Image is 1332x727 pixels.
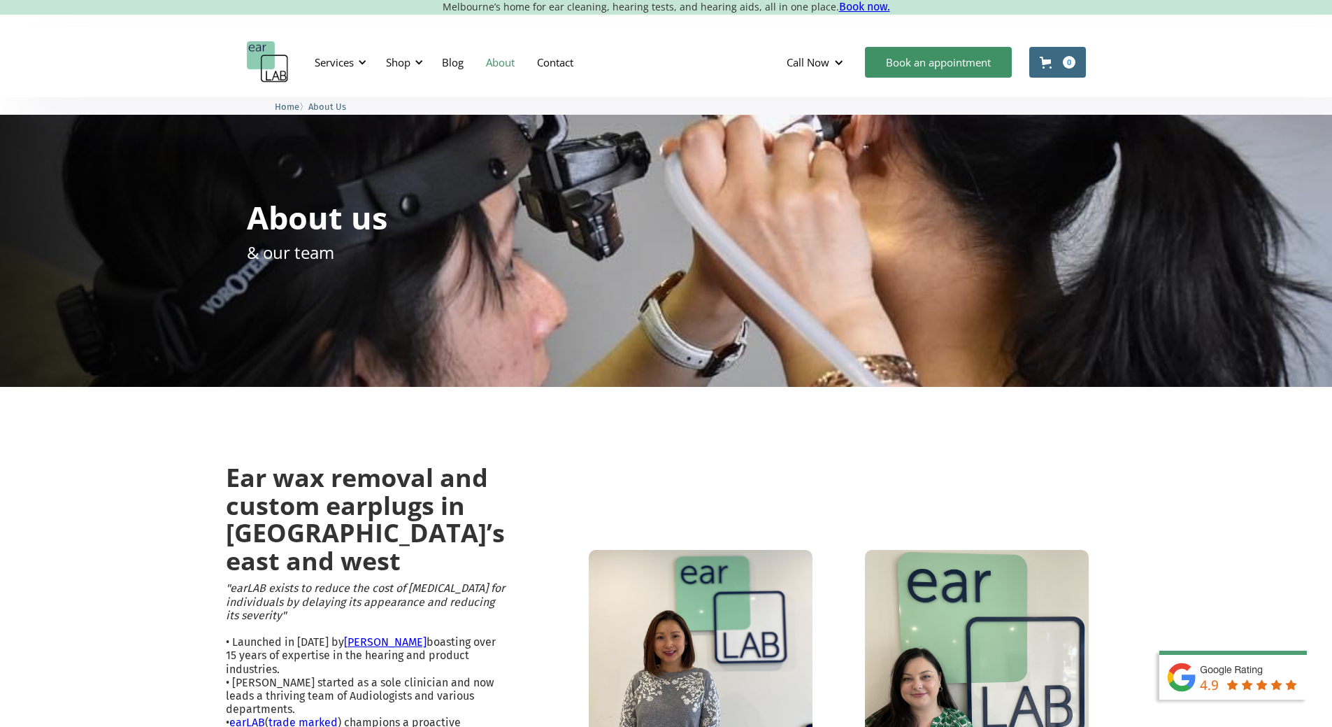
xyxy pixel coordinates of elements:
p: & our team [247,240,334,264]
a: About Us [308,99,346,113]
h2: Ear wax removal and custom earplugs in [GEOGRAPHIC_DATA]’s east and west [226,464,505,574]
div: Services [315,55,354,69]
div: Shop [386,55,410,69]
a: Contact [526,42,585,83]
span: Home [275,101,299,112]
h1: About us [247,202,387,233]
a: home [247,41,289,83]
span: About Us [308,101,346,112]
a: About [475,42,526,83]
li: 〉 [275,99,308,114]
a: Book an appointment [865,47,1012,78]
a: [PERSON_NAME] [344,635,427,649]
div: 0 [1063,56,1075,69]
a: Open cart [1029,47,1086,78]
a: Home [275,99,299,113]
div: Shop [378,41,427,83]
a: Blog [431,42,475,83]
div: Call Now [775,41,858,83]
div: Call Now [787,55,829,69]
em: "earLAB exists to reduce the cost of [MEDICAL_DATA] for individuals by delaying its appearance an... [226,581,505,621]
div: Services [306,41,371,83]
